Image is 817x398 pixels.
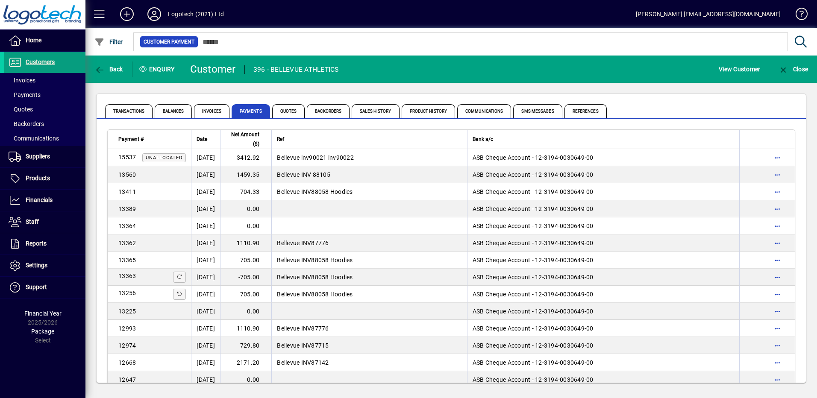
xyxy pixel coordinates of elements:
[118,257,136,263] span: 13365
[473,135,734,144] div: Bank a/c
[4,168,85,189] a: Products
[473,240,594,246] span: ASB Cheque Account - 12-3194-0030649-00
[220,337,271,354] td: 729.80
[197,135,215,144] div: Date
[191,200,220,217] td: [DATE]
[191,371,220,388] td: [DATE]
[473,291,594,298] span: ASB Cheque Account - 12-3194-0030649-00
[118,272,136,279] span: 13363
[118,154,136,161] span: 15537
[118,376,136,383] span: 12647
[191,337,220,354] td: [DATE]
[277,359,329,366] span: Bellevue INV87142
[789,2,806,29] a: Knowledge Base
[144,38,194,46] span: Customer Payment
[26,196,53,203] span: Financials
[636,7,781,21] div: [PERSON_NAME] [EMAIL_ADDRESS][DOMAIN_NAME]
[118,359,136,366] span: 12668
[473,188,594,195] span: ASB Cheque Account - 12-3194-0030649-00
[191,354,220,371] td: [DATE]
[473,257,594,263] span: ASB Cheque Account - 12-3194-0030649-00
[220,200,271,217] td: 0.00
[352,104,399,118] span: Sales History
[85,61,132,77] app-page-header-button: Back
[770,304,784,318] button: More options
[118,240,136,246] span: 13362
[92,61,125,77] button: Back
[770,287,784,301] button: More options
[191,320,220,337] td: [DATE]
[473,135,493,144] span: Bank a/c
[770,185,784,199] button: More options
[105,104,153,118] span: Transactions
[473,308,594,315] span: ASB Cheque Account - 12-3194-0030649-00
[26,218,39,225] span: Staff
[770,322,784,335] button: More options
[132,62,184,76] div: Enquiry
[9,91,41,98] span: Payments
[457,104,511,118] span: Communications
[473,205,594,212] span: ASB Cheque Account - 12-3194-0030649-00
[4,233,85,255] a: Reports
[191,252,220,269] td: [DATE]
[4,117,85,131] a: Backorders
[141,6,168,22] button: Profile
[272,104,305,118] span: Quotes
[31,328,54,335] span: Package
[473,325,594,332] span: ASB Cheque Account - 12-3194-0030649-00
[26,37,41,44] span: Home
[220,354,271,371] td: 2171.20
[191,217,220,234] td: [DATE]
[770,151,784,164] button: More options
[9,135,59,142] span: Communications
[776,61,810,77] button: Close
[191,149,220,166] td: [DATE]
[717,61,762,77] button: View Customer
[191,166,220,183] td: [DATE]
[118,135,144,144] span: Payment #
[191,269,220,286] td: [DATE]
[473,342,594,349] span: ASB Cheque Account - 12-3194-0030649-00
[220,320,271,337] td: 1110.90
[770,339,784,352] button: More options
[220,183,271,200] td: 704.33
[26,59,55,65] span: Customers
[4,102,85,117] a: Quotes
[277,342,329,349] span: Bellevue INV87715
[9,77,35,84] span: Invoices
[4,211,85,233] a: Staff
[473,274,594,281] span: ASB Cheque Account - 12-3194-0030649-00
[770,356,784,369] button: More options
[226,130,259,149] span: Net Amount ($)
[26,284,47,290] span: Support
[473,171,594,178] span: ASB Cheque Account - 12-3194-0030649-00
[4,277,85,298] a: Support
[9,106,33,113] span: Quotes
[24,310,62,317] span: Financial Year
[473,222,594,229] span: ASB Cheque Account - 12-3194-0030649-00
[220,286,271,303] td: 705.00
[4,131,85,146] a: Communications
[770,168,784,181] button: More options
[277,171,330,178] span: Bellevue INV 88105
[118,325,136,332] span: 12993
[307,104,350,118] span: Backorders
[190,62,236,76] div: Customer
[4,255,85,276] a: Settings
[118,171,136,178] span: 13560
[118,188,136,195] span: 13411
[118,290,136,296] span: 13256
[4,73,85,88] a: Invoices
[277,257,353,263] span: Bellevue INV88058 Hoodies
[770,236,784,250] button: More options
[220,149,271,166] td: 3412.92
[146,155,182,161] span: Unallocated
[4,190,85,211] a: Financials
[473,154,594,161] span: ASB Cheque Account - 12-3194-0030649-00
[513,104,562,118] span: SMS Messages
[277,240,329,246] span: Bellevue INV87776
[92,34,125,50] button: Filter
[168,7,224,21] div: Logotech (2021) Ltd
[220,269,271,286] td: -705.00
[118,342,136,349] span: 12974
